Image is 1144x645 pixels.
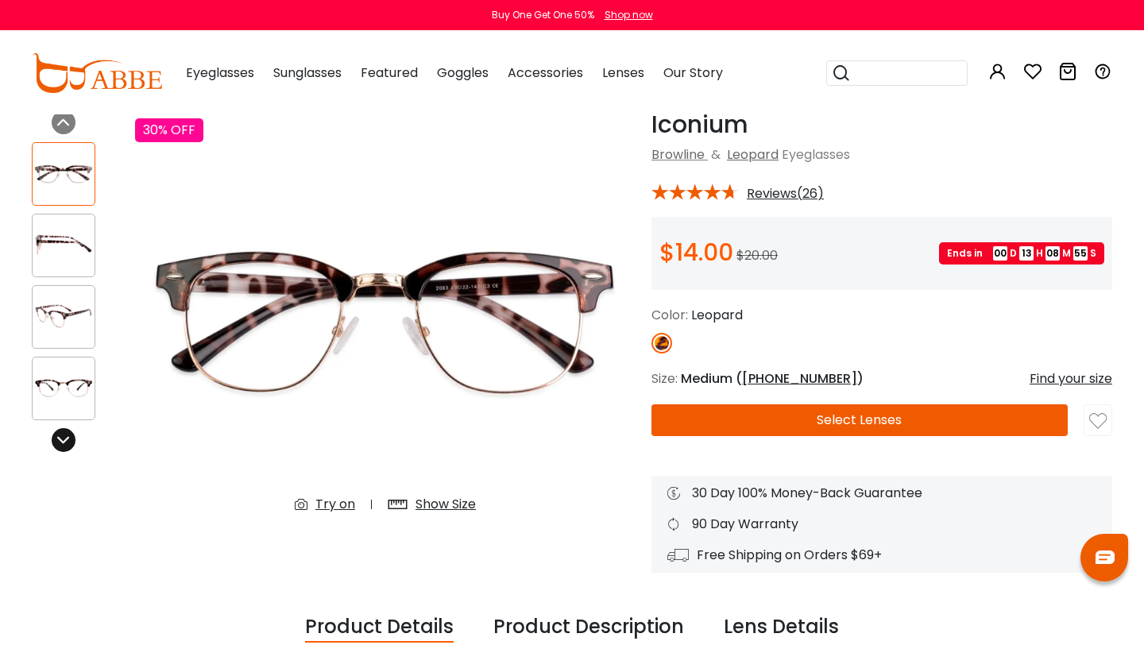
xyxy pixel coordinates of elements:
[273,64,342,82] span: Sunglasses
[605,8,653,22] div: Shop now
[1062,246,1071,261] span: M
[667,515,1096,534] div: 90 Day Warranty
[33,301,95,332] img: Iconium Leopard Metal , Combination , Plastic Eyeglasses , NosePads Frames from ABBE Glasses
[724,612,839,643] div: Lens Details
[32,53,162,93] img: abbeglasses.com
[651,404,1068,436] button: Select Lenses
[681,369,864,388] span: Medium ( )
[659,235,733,269] span: $14.00
[651,145,705,164] a: Browline
[186,64,254,82] span: Eyeglasses
[33,373,95,404] img: Iconium Leopard Metal , Combination , Plastic Eyeglasses , NosePads Frames from ABBE Glasses
[33,158,95,189] img: Iconium Leopard Metal , Combination , Plastic Eyeglasses , NosePads Frames from ABBE Glasses
[736,246,778,265] span: $20.00
[493,612,684,643] div: Product Description
[747,187,824,201] span: Reviews(26)
[993,246,1007,261] span: 00
[415,495,476,514] div: Show Size
[315,495,355,514] div: Try on
[305,612,454,643] div: Product Details
[602,64,644,82] span: Lenses
[1019,246,1034,261] span: 13
[135,110,636,527] img: Iconium Leopard Metal , Combination , Plastic Eyeglasses , NosePads Frames from ABBE Glasses
[1073,246,1088,261] span: 55
[1096,550,1115,564] img: chat
[33,230,95,261] img: Iconium Leopard Metal , Combination , Plastic Eyeglasses , NosePads Frames from ABBE Glasses
[651,306,688,324] span: Color:
[1036,246,1043,261] span: H
[691,306,743,324] span: Leopard
[651,369,678,388] span: Size:
[663,64,723,82] span: Our Story
[1089,412,1107,430] img: like
[492,8,594,22] div: Buy One Get One 50%
[651,110,1112,139] h1: Iconium
[782,145,850,164] span: Eyeglasses
[727,145,779,164] a: Leopard
[708,145,724,164] span: &
[1090,246,1096,261] span: S
[437,64,489,82] span: Goggles
[135,118,203,142] div: 30% OFF
[508,64,583,82] span: Accessories
[1030,369,1112,388] div: Find your size
[667,546,1096,565] div: Free Shipping on Orders $69+
[1045,246,1060,261] span: 08
[742,369,857,388] span: [PHONE_NUMBER]
[667,484,1096,503] div: 30 Day 100% Money-Back Guarantee
[947,246,991,261] span: Ends in
[361,64,418,82] span: Featured
[597,8,653,21] a: Shop now
[1010,246,1017,261] span: D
